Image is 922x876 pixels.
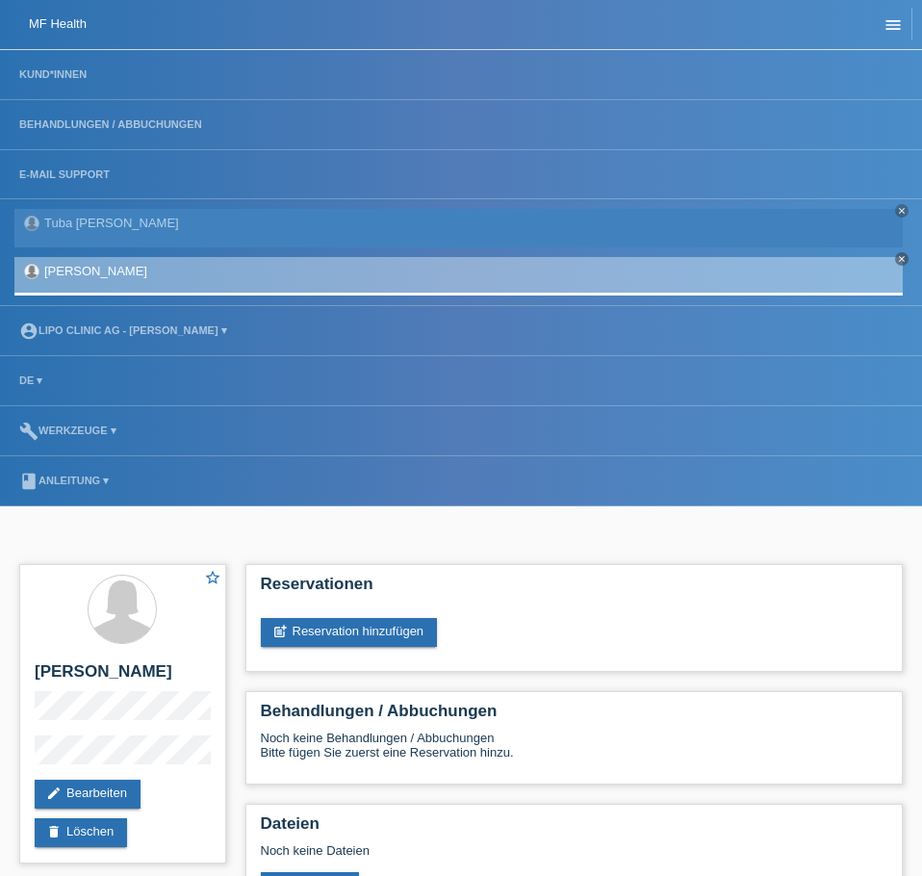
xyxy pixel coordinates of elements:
[897,254,907,264] i: close
[19,472,38,491] i: book
[874,18,912,30] a: menu
[35,818,127,847] a: deleteLöschen
[261,575,888,604] h2: Reservationen
[897,206,907,216] i: close
[46,786,62,801] i: edit
[46,824,62,839] i: delete
[272,624,288,639] i: post_add
[261,618,438,647] a: post_addReservation hinzufügen
[10,475,118,486] a: bookAnleitung ▾
[261,814,888,843] h2: Dateien
[10,168,119,180] a: E-Mail Support
[895,204,909,218] a: close
[261,702,888,731] h2: Behandlungen / Abbuchungen
[10,68,96,80] a: Kund*innen
[261,731,888,774] div: Noch keine Behandlungen / Abbuchungen Bitte fügen Sie zuerst eine Reservation hinzu.
[19,322,38,341] i: account_circle
[884,15,903,35] i: menu
[29,16,87,31] a: MF Health
[35,662,211,691] h2: [PERSON_NAME]
[19,422,38,441] i: build
[204,569,221,589] a: star_border
[10,425,126,436] a: buildWerkzeuge ▾
[10,374,52,386] a: DE ▾
[44,216,179,230] a: Tuba [PERSON_NAME]
[10,118,212,130] a: Behandlungen / Abbuchungen
[44,264,147,278] a: [PERSON_NAME]
[10,324,237,336] a: account_circleLIPO CLINIC AG - [PERSON_NAME] ▾
[35,780,141,809] a: editBearbeiten
[261,843,707,858] div: Noch keine Dateien
[204,569,221,586] i: star_border
[895,252,909,266] a: close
